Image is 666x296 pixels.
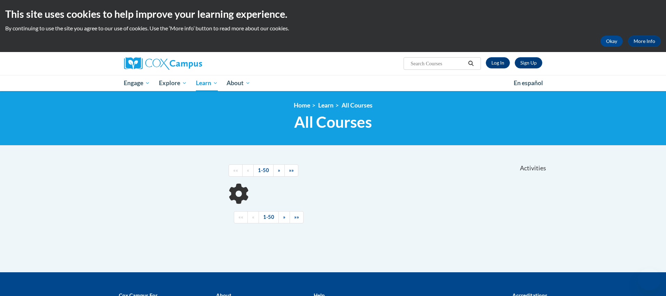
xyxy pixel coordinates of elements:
[259,211,279,223] a: 1-50
[278,211,290,223] a: Next
[5,7,661,21] h2: This site uses cookies to help improve your learning experience.
[5,24,661,32] p: By continuing to use the site you agree to our use of cookies. Use the ‘More info’ button to read...
[514,79,543,87] span: En español
[290,211,304,223] a: End
[509,76,548,90] a: En español
[520,164,546,172] span: Activities
[289,167,294,173] span: »»
[159,79,187,87] span: Explore
[278,167,280,173] span: »
[283,214,285,220] span: »
[600,36,623,47] button: Okay
[515,57,542,68] a: Register
[253,164,274,177] a: 1-50
[227,79,250,87] span: About
[234,211,248,223] a: Begining
[233,167,238,173] span: ««
[294,102,310,109] a: Home
[294,214,299,220] span: »»
[410,59,466,68] input: Search Courses
[628,36,661,47] a: More Info
[238,214,243,220] span: ««
[196,79,218,87] span: Learn
[273,164,285,177] a: Next
[124,79,150,87] span: Engage
[114,75,553,91] div: Main menu
[247,167,249,173] span: «
[252,214,254,220] span: «
[124,57,202,70] img: Cox Campus
[120,75,155,91] a: Engage
[229,164,243,177] a: Begining
[222,75,255,91] a: About
[638,268,660,290] iframe: Button to launch messaging window
[486,57,510,68] a: Log In
[191,75,222,91] a: Learn
[242,164,254,177] a: Previous
[294,113,372,131] span: All Courses
[284,164,298,177] a: End
[247,211,259,223] a: Previous
[466,59,476,68] button: Search
[124,57,257,70] a: Cox Campus
[318,102,334,109] a: Learn
[342,102,373,109] a: All Courses
[154,75,191,91] a: Explore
